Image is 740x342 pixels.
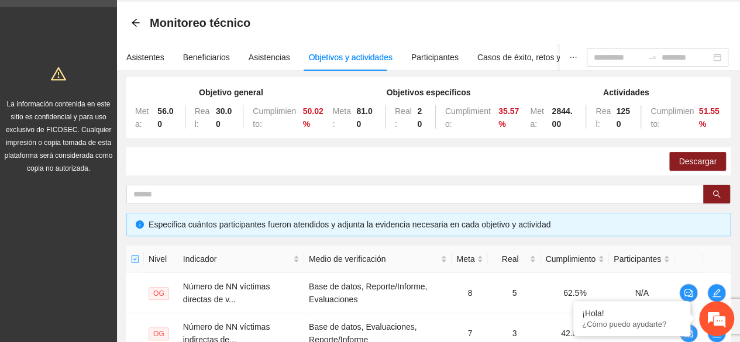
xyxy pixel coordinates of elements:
div: Asistentes [126,51,164,64]
span: Meta: [530,106,543,129]
span: Real: [195,106,210,129]
button: search [703,185,730,203]
span: La información contenida en este sitio es confidencial y para uso exclusivo de FICOSEC. Cualquier... [5,100,113,172]
span: info-circle [136,220,144,229]
div: Back [131,18,140,28]
span: Cumplimiento [545,253,596,265]
div: Casos de éxito, retos y obstáculos [477,51,602,64]
th: Participantes [609,246,674,273]
span: Real: [596,106,611,129]
span: OG [149,287,169,300]
th: Meta [452,246,488,273]
span: ellipsis [569,53,577,61]
span: to [648,53,657,62]
th: Real [488,246,541,273]
span: Estamos en línea. [68,108,161,226]
span: Meta [456,253,474,265]
th: Medio de verificación [304,246,452,273]
div: ¡Hola! [582,309,682,318]
div: Asistencias [249,51,290,64]
span: OG [149,327,169,340]
span: Meta: [135,106,149,129]
div: Objetivos y actividades [309,51,393,64]
strong: Actividades [603,88,649,97]
td: 5 [488,273,541,313]
span: Meta: [333,106,351,129]
button: comment [679,284,698,302]
td: 62.5% [541,273,609,313]
span: Real [493,253,527,265]
strong: 51.55 % [699,106,720,129]
strong: 81.00 [356,106,372,129]
div: Beneficiarios [183,51,230,64]
span: Real: [395,106,412,129]
span: swap-right [648,53,657,62]
button: Descargar [669,152,726,171]
span: Monitoreo técnico [150,13,250,32]
textarea: Escriba su mensaje y pulse “Intro” [6,222,223,263]
th: Nivel [144,246,178,273]
strong: 56.00 [157,106,173,129]
strong: Objetivos específicos [387,88,471,97]
span: Medio de verificación [309,253,438,265]
span: Cumplimiento: [650,106,694,129]
div: Chatee con nosotros ahora [61,60,197,75]
span: search [713,190,721,199]
td: N/A [609,273,674,313]
td: Base de datos, Reporte/Informe, Evaluaciones [304,273,452,313]
span: warning [51,66,66,81]
span: arrow-left [131,18,140,27]
span: Número de NN víctimas directas de v... [183,282,270,304]
th: Indicador [178,246,304,273]
div: Especifica cuántos participantes fueron atendidos y adjunta la evidencia necesaria en cada objeti... [149,218,721,231]
strong: 35.57 % [498,106,519,129]
span: Cumplimiento: [253,106,296,129]
button: edit [707,284,726,302]
span: edit [708,288,725,298]
strong: 50.02 % [303,106,323,129]
div: Participantes [411,51,459,64]
span: Cumplimiento: [445,106,491,129]
strong: 2844.00 [552,106,572,129]
span: check-square [131,255,139,263]
strong: 20 [417,106,422,129]
p: ¿Cómo puedo ayudarte? [582,320,682,329]
div: Minimizar ventana de chat en vivo [192,6,220,34]
strong: 1250 [616,106,629,129]
th: Cumplimiento [541,246,609,273]
span: Participantes [614,253,661,265]
strong: Objetivo general [199,88,263,97]
span: Indicador [183,253,291,265]
strong: 30.00 [216,106,232,129]
span: Descargar [679,155,717,168]
button: ellipsis [560,44,587,71]
td: 8 [452,273,488,313]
